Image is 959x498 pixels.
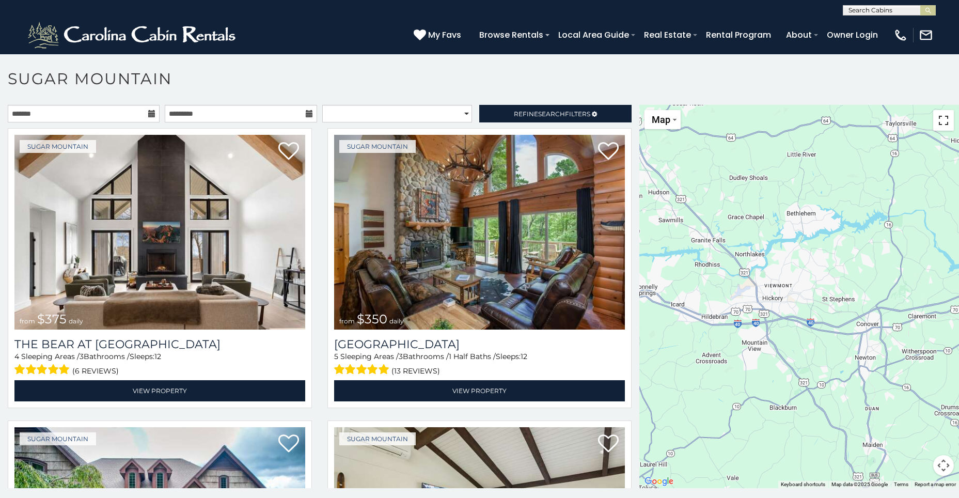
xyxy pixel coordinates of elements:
a: Sugar Mountain [20,140,96,153]
button: Keyboard shortcuts [781,481,825,488]
span: My Favs [428,28,461,41]
a: RefineSearchFilters [479,105,631,122]
img: White-1-2.png [26,20,240,51]
a: The Bear At Sugar Mountain from $375 daily [14,135,305,330]
img: phone-regular-white.png [893,28,908,42]
span: daily [69,317,83,325]
a: About [781,26,817,44]
span: Map data ©2025 Google [831,481,888,487]
span: 12 [154,352,161,361]
img: The Bear At Sugar Mountain [14,135,305,330]
span: 12 [521,352,527,361]
span: $350 [357,312,387,326]
a: The Bear At [GEOGRAPHIC_DATA] [14,337,305,351]
a: My Favs [414,28,464,42]
a: Real Estate [639,26,696,44]
a: Report a map error [915,481,956,487]
span: $375 [37,312,67,326]
a: Local Area Guide [553,26,634,44]
h3: The Bear At Sugar Mountain [14,337,305,351]
span: Search [538,110,565,118]
div: Sleeping Areas / Bathrooms / Sleeps: [334,351,625,378]
img: mail-regular-white.png [919,28,933,42]
a: Add to favorites [598,141,619,163]
a: Sugar Mountain [20,432,96,445]
a: Add to favorites [598,433,619,455]
a: [GEOGRAPHIC_DATA] [334,337,625,351]
button: Toggle fullscreen view [933,110,954,131]
span: Map [652,114,670,125]
div: Sleeping Areas / Bathrooms / Sleeps: [14,351,305,378]
a: Rental Program [701,26,776,44]
span: from [20,317,35,325]
a: Browse Rentals [474,26,548,44]
a: View Property [14,380,305,401]
span: 3 [80,352,84,361]
span: 3 [399,352,403,361]
a: Open this area in Google Maps (opens a new window) [642,475,676,488]
a: Sugar Mountain [339,432,416,445]
span: 1 Half Baths / [449,352,496,361]
a: Grouse Moor Lodge from $350 daily [334,135,625,330]
span: 5 [334,352,338,361]
a: View Property [334,380,625,401]
span: (13 reviews) [391,364,440,378]
a: Owner Login [822,26,883,44]
span: from [339,317,355,325]
img: Google [642,475,676,488]
a: Sugar Mountain [339,140,416,153]
h3: Grouse Moor Lodge [334,337,625,351]
span: 4 [14,352,19,361]
span: Refine Filters [514,110,590,118]
button: Change map style [644,110,681,129]
span: daily [389,317,404,325]
a: Add to favorites [278,433,299,455]
a: Terms (opens in new tab) [894,481,908,487]
span: (6 reviews) [72,364,119,378]
img: Grouse Moor Lodge [334,135,625,330]
button: Map camera controls [933,455,954,476]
